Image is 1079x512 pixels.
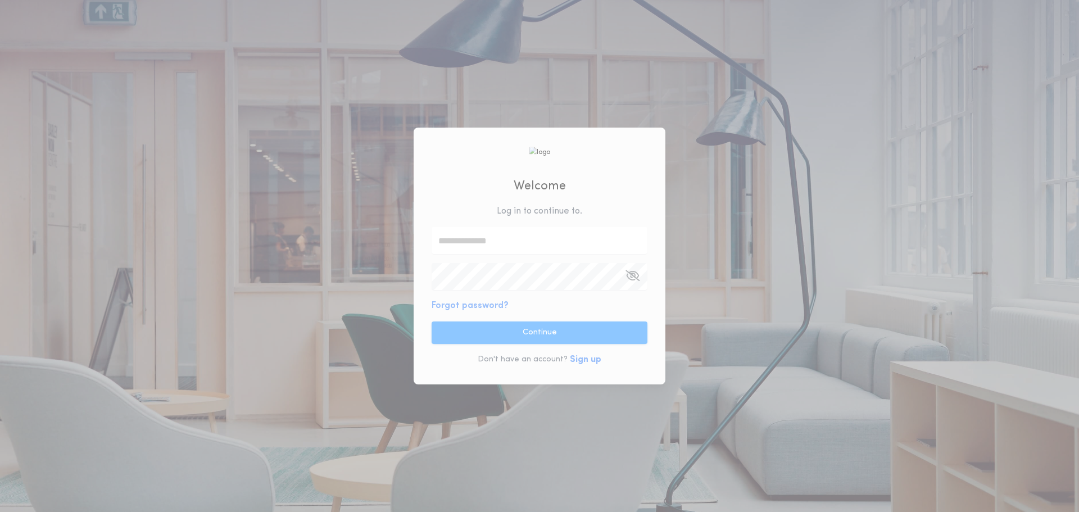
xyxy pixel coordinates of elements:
p: Log in to continue to . [497,205,582,218]
h2: Welcome [514,177,566,196]
button: Continue [432,321,647,344]
p: Don't have an account? [478,354,568,365]
img: logo [529,147,550,157]
button: Sign up [570,353,601,366]
button: Forgot password? [432,299,509,312]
